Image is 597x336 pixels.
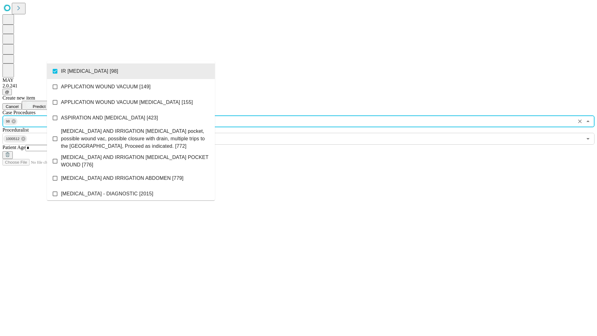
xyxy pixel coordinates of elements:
[61,68,118,75] span: IR [MEDICAL_DATA] [98]
[3,118,17,125] div: 98
[6,104,19,109] span: Cancel
[584,134,592,143] button: Open
[61,190,153,198] span: [MEDICAL_DATA] - DIAGNOSTIC [2015]
[3,135,27,142] div: 1000512
[3,135,22,142] span: 1000512
[2,83,595,89] div: 2.0.241
[61,99,193,106] span: APPLICATION WOUND VACUUM [MEDICAL_DATA] [155]
[61,114,158,122] span: ASPIRATION AND [MEDICAL_DATA] [423]
[584,117,592,126] button: Close
[61,83,150,91] span: APPLICATION WOUND VACUUM [149]
[576,117,584,126] button: Clear
[2,145,25,150] span: Patient Age
[2,127,29,133] span: Proceduralist
[2,110,35,115] span: Scheduled Procedure
[2,89,12,95] button: @
[2,77,595,83] div: MAY
[61,154,210,169] span: [MEDICAL_DATA] AND IRRIGATION [MEDICAL_DATA] POCKET WOUND [776]
[3,118,12,125] span: 98
[5,90,9,94] span: @
[61,175,183,182] span: [MEDICAL_DATA] AND IRRIGATION ABDOMEN [779]
[2,95,35,100] span: Create new item
[33,104,45,109] span: Predict
[61,128,210,150] span: [MEDICAL_DATA] AND IRRIGATION [MEDICAL_DATA] pocket, possible wound vac, possible closure with dr...
[22,101,50,110] button: Predict
[2,103,22,110] button: Cancel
